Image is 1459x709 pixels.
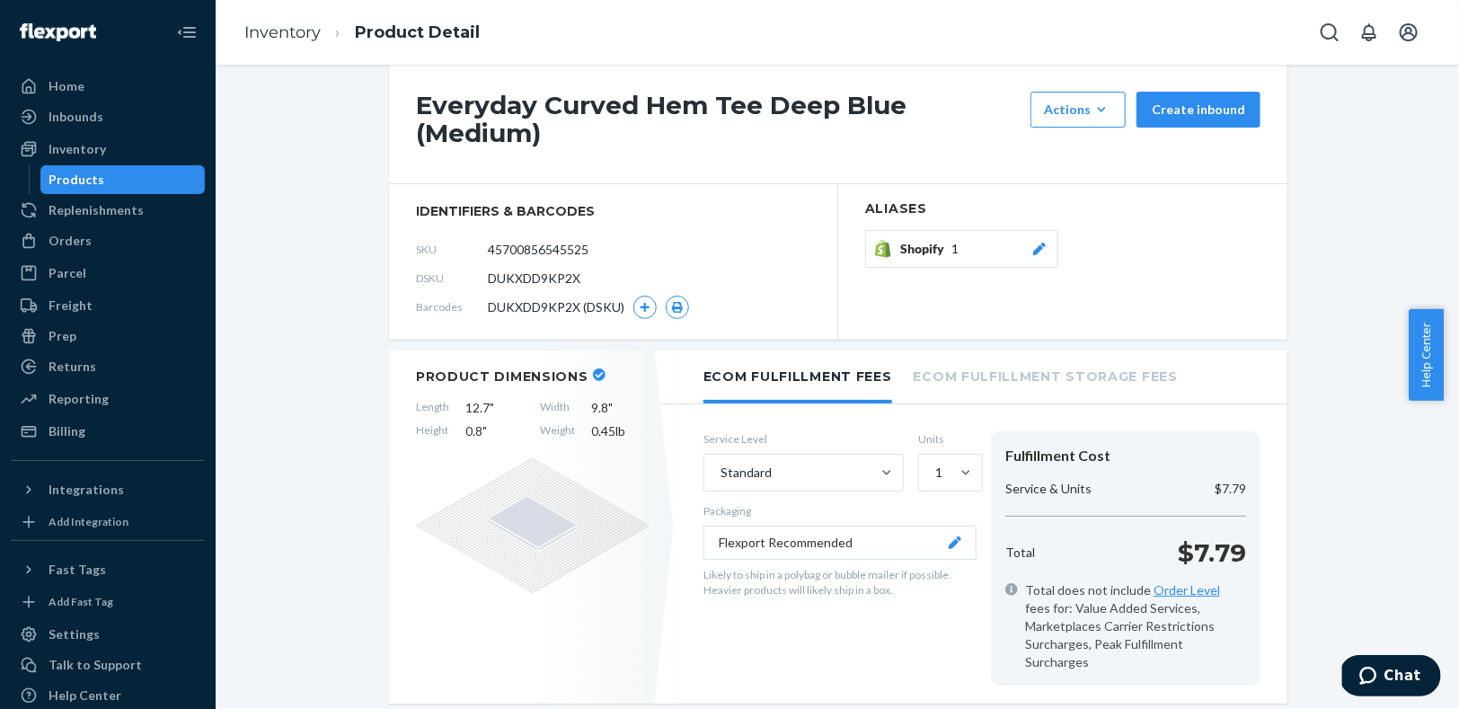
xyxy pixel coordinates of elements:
input: 1 [933,464,935,482]
a: Home [11,72,205,101]
span: 0.8 [465,422,524,440]
span: 1 [951,240,959,258]
a: Prep [11,322,205,350]
a: Add Fast Tag [11,591,205,613]
span: DUKXDD9KP2X (DSKU) [488,298,624,316]
a: Billing [11,417,205,446]
span: SKU [416,242,488,257]
div: Returns [49,358,96,376]
div: 1 [935,464,942,482]
label: Service Level [703,431,904,447]
div: Fast Tags [49,561,106,579]
div: Fulfillment Cost [1005,446,1246,466]
iframe: Opens a widget where you can chat to one of our agents [1342,655,1441,700]
div: Inventory [49,140,106,158]
span: 0.45 lb [591,422,650,440]
h1: Everyday Curved Hem Tee Deep Blue (Medium) [416,92,1021,147]
div: Products [49,171,105,189]
div: Talk to Support [49,656,142,674]
div: Freight [49,297,93,315]
a: Inventory [244,22,321,42]
span: identifiers & barcodes [416,202,810,220]
p: Likely to ship in a polybag or bubble mailer if possible. Heavier products will likely ship in a ... [703,567,977,598]
button: Talk to Support [11,651,205,679]
span: DSKU [416,270,488,286]
span: Shopify [900,240,951,258]
a: Reporting [11,385,205,413]
span: Weight [540,422,575,440]
div: Settings [49,625,100,643]
a: Product Detail [355,22,480,42]
a: Replenishments [11,196,205,225]
a: Orders [11,226,205,255]
p: $7.79 [1178,535,1246,571]
label: Units [918,431,977,447]
div: Prep [49,327,76,345]
button: Integrations [11,475,205,504]
button: Open notifications [1351,14,1387,50]
span: " [608,400,613,415]
h2: Aliases [865,202,1260,216]
span: Height [416,422,449,440]
input: Standard [719,464,721,482]
button: Help Center [1409,309,1444,401]
div: Parcel [49,264,86,282]
div: Integrations [49,481,124,499]
span: Length [416,399,449,417]
button: Open Search Box [1312,14,1348,50]
span: Width [540,399,575,417]
img: Flexport logo [20,23,96,41]
ol: breadcrumbs [230,6,494,59]
div: Add Integration [49,514,128,529]
a: Parcel [11,259,205,288]
button: Create inbound [1136,92,1260,128]
span: 12.7 [465,399,524,417]
a: Inventory [11,135,205,164]
button: Flexport Recommended [703,526,977,560]
a: Add Integration [11,511,205,533]
div: Add Fast Tag [49,594,113,609]
div: Actions [1044,101,1112,119]
button: Close Navigation [169,14,205,50]
div: Home [49,77,84,95]
button: Actions [1030,92,1126,128]
a: Freight [11,291,205,320]
button: Open account menu [1391,14,1427,50]
div: Standard [721,464,772,482]
span: DUKXDD9KP2X [488,270,580,288]
h2: Product Dimensions [416,368,588,385]
div: Billing [49,422,85,440]
div: Reporting [49,390,109,408]
p: $7.79 [1215,480,1246,498]
span: " [490,400,494,415]
span: Barcodes [416,299,488,315]
p: Total [1005,544,1035,562]
span: " [482,423,487,439]
div: Replenishments [49,201,144,219]
div: Inbounds [49,108,103,126]
a: Order Level [1154,582,1220,598]
a: Returns [11,352,205,381]
a: Settings [11,620,205,649]
a: Products [40,165,206,194]
span: Total does not include fees for: Value Added Services, Marketplaces Carrier Restrictions Surcharg... [1025,581,1246,671]
button: Shopify1 [865,230,1058,268]
a: Inbounds [11,102,205,131]
div: Orders [49,232,92,250]
li: Ecom Fulfillment Fees [703,350,892,403]
span: 9.8 [591,399,650,417]
div: Help Center [49,687,121,705]
button: Fast Tags [11,555,205,584]
li: Ecom Fulfillment Storage Fees [914,350,1178,400]
p: Packaging [703,503,977,518]
p: Service & Units [1005,480,1092,498]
